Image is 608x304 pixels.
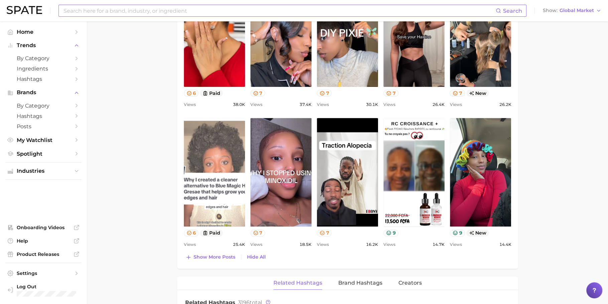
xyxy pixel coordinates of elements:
[194,254,235,260] span: Show more posts
[338,280,382,286] span: Brand Hashtags
[17,137,70,143] span: My Watchlist
[17,76,70,82] span: Hashtags
[233,241,245,249] span: 25.4k
[5,166,82,176] button: Industries
[17,103,70,109] span: by Category
[499,101,511,109] span: 26.2k
[184,230,199,237] button: 6
[17,224,70,231] span: Onboarding Videos
[383,241,395,249] span: Views
[5,268,82,278] a: Settings
[5,40,82,50] button: Trends
[450,241,462,249] span: Views
[383,101,395,109] span: Views
[5,149,82,159] a: Spotlight
[5,282,82,299] a: Log out. Currently logged in with e-mail jenny.zeng@spate.nyc.
[17,168,70,174] span: Industries
[317,230,332,237] button: 7
[17,251,70,257] span: Product Releases
[250,241,262,249] span: Views
[450,101,462,109] span: Views
[17,29,70,35] span: Home
[450,230,465,237] button: 9
[17,284,76,290] span: Log Out
[17,65,70,72] span: Ingredients
[17,113,70,119] span: Hashtags
[317,241,329,249] span: Views
[17,270,70,276] span: Settings
[245,253,267,262] button: Hide All
[366,241,378,249] span: 16.2k
[398,280,422,286] span: Creators
[250,101,262,109] span: Views
[200,230,223,237] button: paid
[273,280,322,286] span: Related Hashtags
[541,6,603,15] button: ShowGlobal Market
[5,249,82,259] a: Product Releases
[17,42,70,48] span: Trends
[17,55,70,61] span: by Category
[5,74,82,84] a: Hashtags
[466,90,489,97] span: new
[184,253,237,262] button: Show more posts
[5,111,82,121] a: Hashtags
[383,90,398,97] button: 7
[5,53,82,63] a: by Category
[466,230,489,237] span: new
[299,241,312,249] span: 18.5k
[383,230,398,237] button: 9
[366,101,378,109] span: 30.1k
[247,254,266,260] span: Hide All
[5,121,82,132] a: Posts
[543,9,558,12] span: Show
[184,241,196,249] span: Views
[63,5,496,16] input: Search here for a brand, industry, or ingredient
[5,236,82,246] a: Help
[560,9,594,12] span: Global Market
[17,123,70,130] span: Posts
[233,101,245,109] span: 38.0k
[250,230,265,237] button: 7
[250,90,265,97] button: 7
[184,90,199,97] button: 6
[17,90,70,96] span: Brands
[5,101,82,111] a: by Category
[184,101,196,109] span: Views
[5,222,82,233] a: Onboarding Videos
[503,8,522,14] span: Search
[17,151,70,157] span: Spotlight
[499,241,511,249] span: 14.4k
[17,238,70,244] span: Help
[5,135,82,145] a: My Watchlist
[7,6,42,14] img: SPATE
[450,90,465,97] button: 7
[317,101,329,109] span: Views
[317,90,332,97] button: 7
[433,241,445,249] span: 14.7k
[5,63,82,74] a: Ingredients
[299,101,312,109] span: 37.4k
[5,27,82,37] a: Home
[5,88,82,98] button: Brands
[433,101,445,109] span: 26.4k
[200,90,223,97] button: paid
